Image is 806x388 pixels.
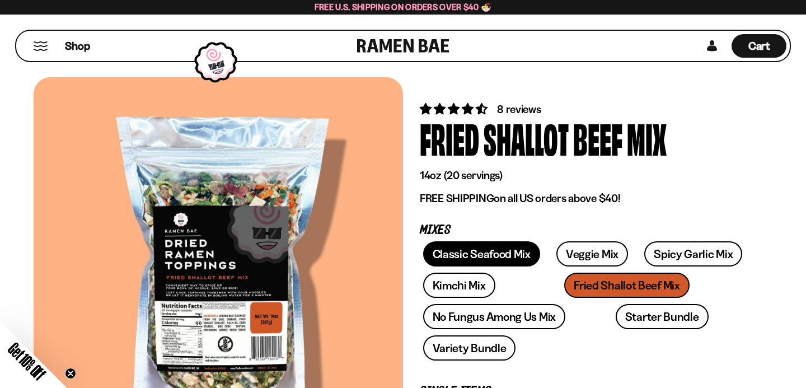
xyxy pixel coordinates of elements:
div: Shallot [484,117,569,159]
a: Variety Bundle [423,335,516,361]
div: Fried [420,117,479,159]
button: Mobile Menu Trigger [33,41,48,51]
a: Kimchi Mix [423,273,495,298]
span: Get 10% Off [5,339,49,383]
span: Free U.S. Shipping on Orders over $40 🍜 [315,2,492,12]
span: 8 reviews [497,102,541,116]
a: Classic Seafood Mix [423,241,540,267]
a: Cart [732,31,786,61]
p: on all US orders above $40! [420,191,756,205]
a: Veggie Mix [556,241,628,267]
a: Spicy Garlic Mix [644,241,742,267]
span: Shop [65,39,90,54]
div: Mix [627,117,667,159]
div: Beef [573,117,622,159]
a: No Fungus Among Us Mix [423,304,565,329]
a: Shop [65,34,90,58]
span: 4.62 stars [420,102,490,116]
a: Starter Bundle [616,304,709,329]
p: Mixes [420,225,756,236]
button: Close teaser [65,368,76,379]
strong: FREE SHIPPING [420,191,494,205]
p: 14oz (20 servings) [420,169,756,183]
span: Cart [748,39,770,53]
